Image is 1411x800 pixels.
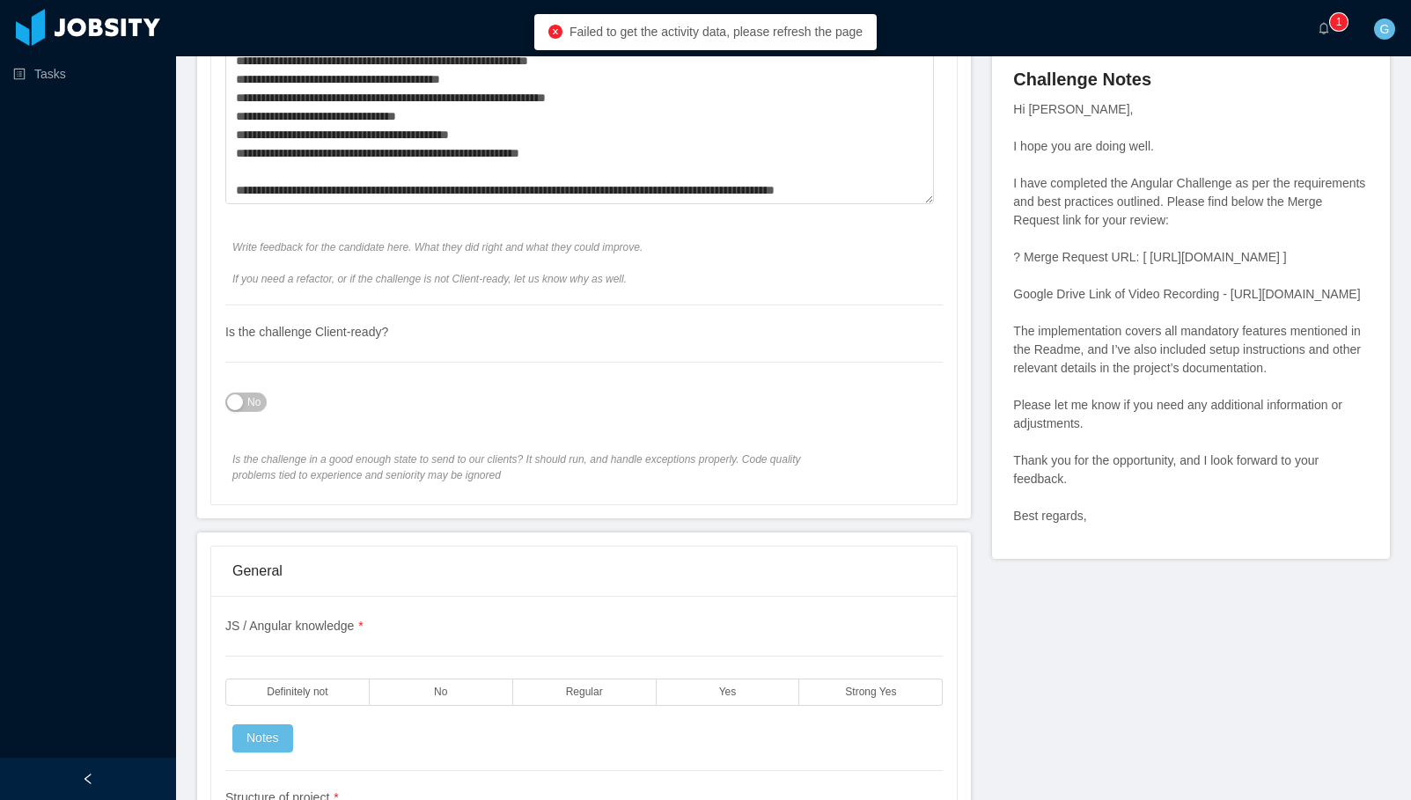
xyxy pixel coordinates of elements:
[267,686,327,698] span: Definitely not
[1380,18,1390,40] span: G
[225,619,364,633] span: JS / Angular knowledge
[1318,22,1330,34] i: icon: bell
[247,393,261,411] span: No
[1336,13,1342,31] p: 1
[1330,13,1348,31] sup: 1
[232,451,846,483] span: Is the challenge in a good enough state to send to our clients? It should run, and handle excepti...
[232,239,846,287] span: Write feedback for the candidate here. What they did right and what they could improve. If you ne...
[570,25,863,39] span: Failed to get the activity data, please refresh the page
[232,724,293,752] button: Notes
[232,547,936,596] div: General
[13,56,162,92] a: icon: profileTasks
[434,686,447,698] span: No
[719,686,737,698] span: Yes
[1013,100,1369,525] div: Hi [PERSON_NAME], I hope you are doing well. I have completed the Angular Challenge as per the re...
[845,686,896,698] span: Strong Yes
[548,25,562,39] i: icon: close-circle
[566,686,603,698] span: Regular
[1013,67,1369,92] h4: Challenge Notes
[225,325,388,339] span: Is the challenge Client-ready?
